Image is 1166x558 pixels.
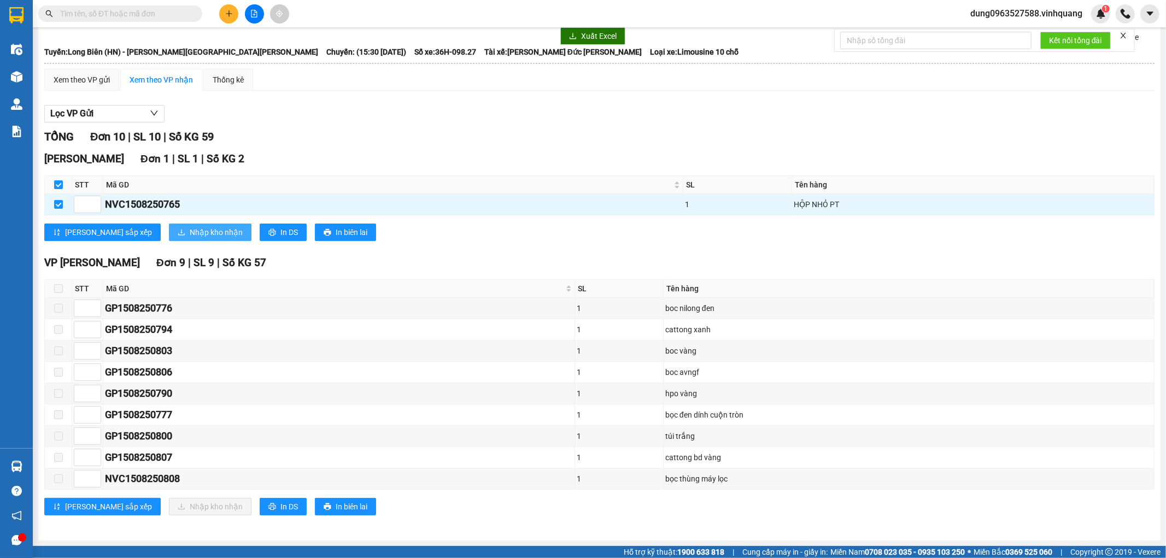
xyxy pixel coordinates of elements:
[140,152,169,165] span: Đơn 1
[1145,9,1155,19] span: caret-down
[260,498,307,515] button: printerIn DS
[268,228,276,237] span: printer
[1060,546,1062,558] span: |
[169,498,251,515] button: downloadNhập kho nhận
[53,228,61,237] span: sort-ascending
[1005,548,1052,556] strong: 0369 525 060
[65,501,152,513] span: [PERSON_NAME] sắp xếp
[103,468,575,490] td: NVC1508250808
[225,10,233,17] span: plus
[217,256,220,269] span: |
[280,501,298,513] span: In DS
[103,404,575,426] td: GP1508250777
[103,447,575,468] td: GP1508250807
[44,48,318,56] b: Tuyến: Long Biên (HN) - [PERSON_NAME][GEOGRAPHIC_DATA][PERSON_NAME]
[260,224,307,241] button: printerIn DS
[44,224,161,241] button: sort-ascending[PERSON_NAME] sắp xếp
[53,503,61,512] span: sort-ascending
[624,546,724,558] span: Hỗ trợ kỹ thuật:
[188,256,191,269] span: |
[105,450,573,465] div: GP1508250807
[169,130,214,143] span: Số KG 59
[1102,5,1110,13] sup: 1
[130,74,193,86] div: Xem theo VP nhận
[207,152,244,165] span: Số KG 2
[65,226,152,238] span: [PERSON_NAME] sắp xếp
[577,473,661,485] div: 1
[742,546,828,558] span: Cung cấp máy in - giấy in:
[45,10,53,17] span: search
[222,256,266,269] span: Số KG 57
[336,226,367,238] span: In biên lai
[103,319,575,340] td: GP1508250794
[665,345,1152,357] div: boc vàng
[794,198,1152,210] div: HỘP NHỎ PT
[324,503,331,512] span: printer
[569,32,577,41] span: download
[577,451,661,463] div: 1
[44,105,165,122] button: Lọc VP Gửi
[11,71,22,83] img: warehouse-icon
[276,10,283,17] span: aim
[665,473,1152,485] div: bọc thùng máy lọc
[106,283,564,295] span: Mã GD
[150,109,159,118] span: down
[1105,548,1113,556] span: copyright
[1049,34,1102,46] span: Kết nối tổng đài
[324,228,331,237] span: printer
[11,44,22,55] img: warehouse-icon
[280,226,298,238] span: In DS
[11,461,22,472] img: warehouse-icon
[665,451,1152,463] div: cattong bd vàng
[577,366,661,378] div: 1
[72,280,103,298] th: STT
[11,510,22,521] span: notification
[128,130,131,143] span: |
[665,366,1152,378] div: boc avngf
[685,198,790,210] div: 1
[178,228,185,237] span: download
[103,298,575,319] td: GP1508250776
[484,46,642,58] span: Tài xế: [PERSON_NAME] Đức [PERSON_NAME]
[414,46,476,58] span: Số xe: 36H-098.27
[105,386,573,401] div: GP1508250790
[105,301,573,316] div: GP1508250776
[106,179,672,191] span: Mã GD
[11,535,22,545] span: message
[103,362,575,383] td: GP1508250806
[665,430,1152,442] div: túi trắng
[103,194,683,215] td: NVC1508250765
[865,548,965,556] strong: 0708 023 035 - 0935 103 250
[560,27,625,45] button: downloadXuất Excel
[44,130,74,143] span: TỔNG
[11,486,22,496] span: question-circle
[44,152,124,165] span: [PERSON_NAME]
[326,46,406,58] span: Chuyến: (15:30 [DATE])
[105,365,573,380] div: GP1508250806
[105,343,573,359] div: GP1508250803
[1121,9,1130,19] img: phone-icon
[733,546,734,558] span: |
[664,280,1155,298] th: Tên hàng
[830,546,965,558] span: Miền Nam
[1104,5,1108,13] span: 1
[962,7,1091,20] span: dung0963527588.vinhquang
[650,46,739,58] span: Loại xe: Limousine 10 chỗ
[44,256,140,269] span: VP [PERSON_NAME]
[577,430,661,442] div: 1
[11,126,22,137] img: solution-icon
[581,30,617,42] span: Xuất Excel
[105,197,681,212] div: NVC1508250765
[577,324,661,336] div: 1
[133,130,161,143] span: SL 10
[219,4,238,24] button: plus
[974,546,1052,558] span: Miền Bắc
[577,409,661,421] div: 1
[665,409,1152,421] div: bọc đen dính cuộn tròn
[1096,9,1106,19] img: icon-new-feature
[683,176,792,194] th: SL
[11,98,22,110] img: warehouse-icon
[105,428,573,444] div: GP1508250800
[50,107,93,120] span: Lọc VP Gửi
[577,302,661,314] div: 1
